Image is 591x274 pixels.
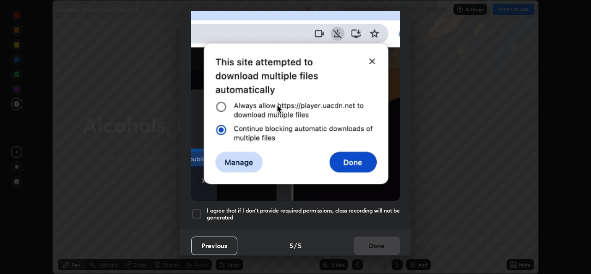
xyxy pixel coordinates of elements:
h4: 5 [298,241,302,250]
h5: I agree that if I don't provide required permissions, class recording will not be generated [207,207,400,221]
h4: / [294,241,297,250]
h4: 5 [289,241,293,250]
button: Previous [191,237,237,255]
